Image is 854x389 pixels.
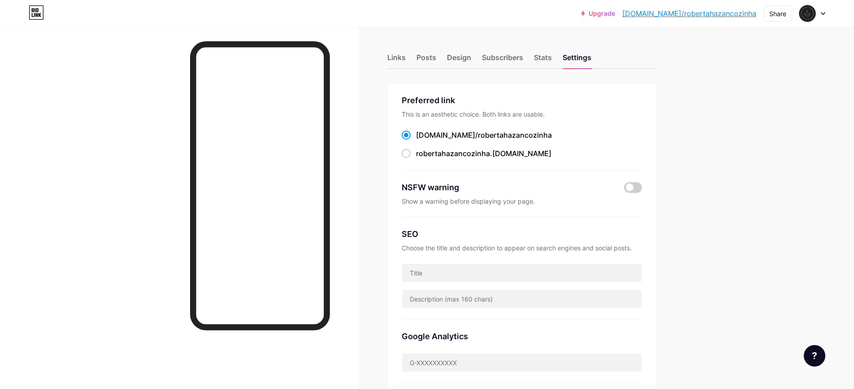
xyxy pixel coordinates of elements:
div: .[DOMAIN_NAME] [416,148,551,159]
div: Share [769,9,786,18]
div: Stats [534,52,552,68]
img: sopasecaldosrobertah [799,5,816,22]
span: robertahazancozinha [478,131,552,140]
div: Settings [563,52,591,68]
div: NSFW warning [402,181,611,193]
div: This is an aesthetic choice. Both links are usable. [402,110,642,119]
div: Preferred link [402,94,642,106]
div: Choose the title and description to appear on search engines and social posts. [402,244,642,253]
div: Posts [416,52,436,68]
a: Upgrade [581,10,615,17]
input: Title [402,264,642,282]
a: [DOMAIN_NAME]/robertahazancozinha [622,8,756,19]
div: [DOMAIN_NAME]/ [416,130,552,140]
input: Description (max 160 chars) [402,290,642,308]
div: Show a warning before displaying your page. [402,197,642,206]
div: Subscribers [482,52,523,68]
input: G-XXXXXXXXXX [402,354,642,372]
span: robertahazancozinha [416,149,490,158]
div: Links [387,52,406,68]
div: Google Analytics [402,330,642,342]
div: SEO [402,228,642,240]
div: Design [447,52,471,68]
